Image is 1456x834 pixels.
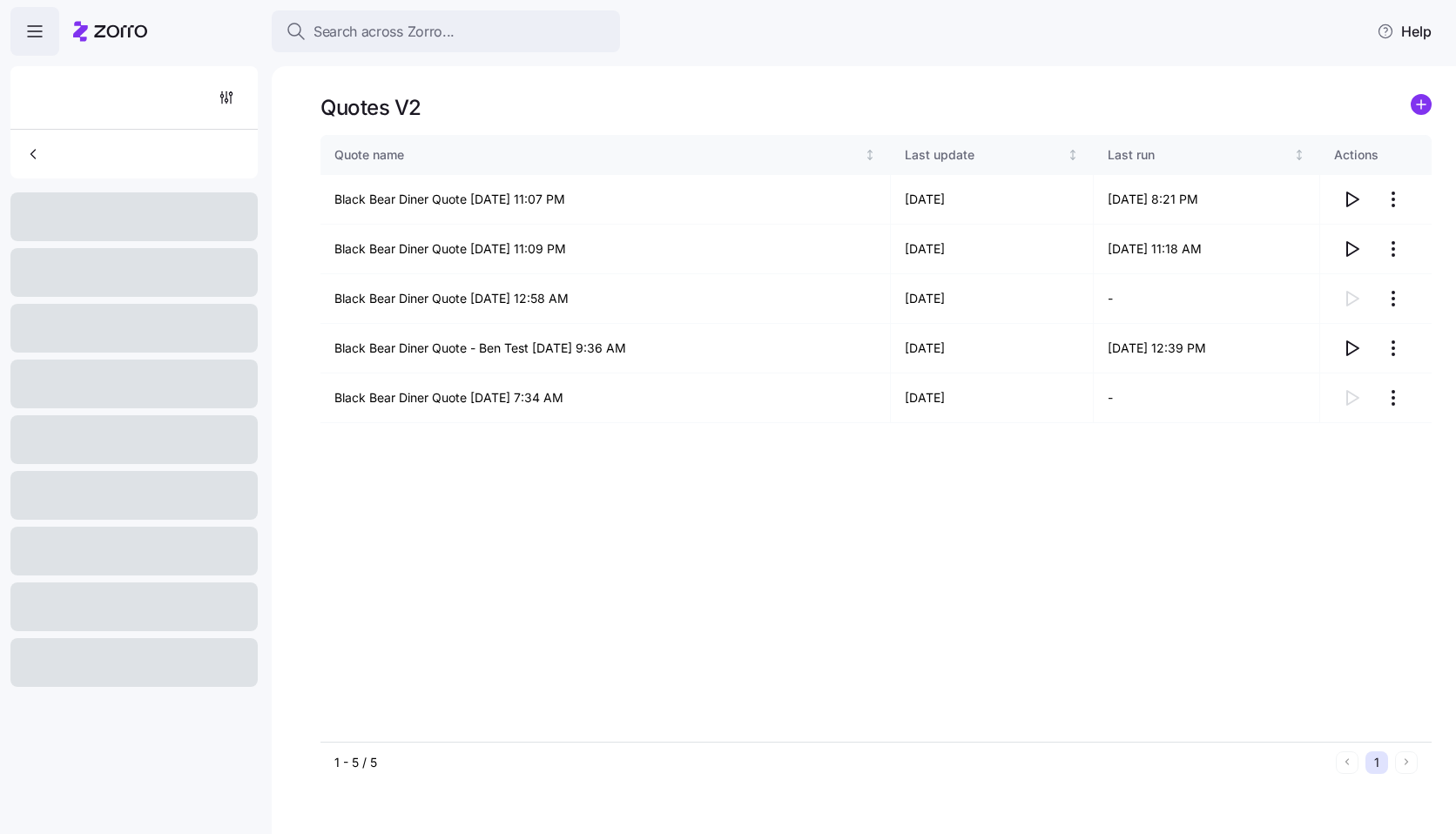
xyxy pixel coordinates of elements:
div: Last update [905,145,1063,165]
button: Previous page [1336,751,1358,774]
div: 1 - 5 / 5 [334,754,1329,771]
th: Quote nameNot sorted [320,135,891,175]
a: add icon [1411,94,1432,121]
svg: add icon [1411,94,1432,115]
td: Black Bear Diner Quote [DATE] 11:09 PM [320,225,891,274]
td: Black Bear Diner Quote [DATE] 11:07 PM [320,175,891,225]
button: Help [1363,14,1446,49]
button: Next page [1395,751,1418,774]
button: 1 [1365,751,1388,774]
span: Help [1377,21,1432,42]
td: - [1094,373,1320,423]
td: [DATE] [891,324,1093,373]
td: [DATE] [891,175,1093,225]
span: Search across Zorro... [313,21,455,43]
td: [DATE] [891,373,1093,423]
button: Search across Zorro... [272,10,620,52]
div: Not sorted [1067,149,1079,161]
td: Black Bear Diner Quote - Ben Test [DATE] 9:36 AM [320,324,891,373]
div: Last run [1108,145,1291,165]
td: - [1094,274,1320,324]
td: Black Bear Diner Quote [DATE] 12:58 AM [320,274,891,324]
div: Not sorted [1293,149,1305,161]
th: Last updateNot sorted [891,135,1093,175]
td: [DATE] 8:21 PM [1094,175,1320,225]
div: Quote name [334,145,861,165]
th: Last runNot sorted [1094,135,1320,175]
td: [DATE] 12:39 PM [1094,324,1320,373]
div: Actions [1334,145,1418,165]
td: [DATE] 11:18 AM [1094,225,1320,274]
td: Black Bear Diner Quote [DATE] 7:34 AM [320,373,891,423]
td: [DATE] [891,225,1093,274]
h1: Quotes V2 [320,94,421,121]
td: [DATE] [891,274,1093,324]
div: Not sorted [864,149,876,161]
